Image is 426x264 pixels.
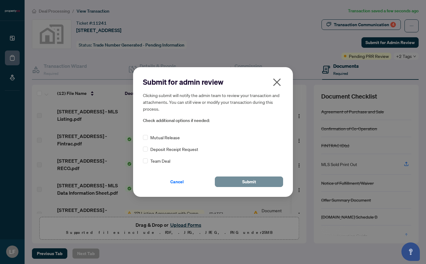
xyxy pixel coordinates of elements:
[143,177,211,187] button: Cancel
[242,177,256,187] span: Submit
[143,117,283,124] span: Check additional options if needed:
[401,242,420,261] button: Open asap
[150,157,170,164] span: Team Deal
[272,77,282,87] span: close
[150,134,180,141] span: Mutual Release
[170,177,184,187] span: Cancel
[143,92,283,112] h5: Clicking submit will notify the admin team to review your transaction and attachments. You can st...
[143,77,283,87] h2: Submit for admin review
[215,177,283,187] button: Submit
[150,146,198,152] span: Deposit Receipt Request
